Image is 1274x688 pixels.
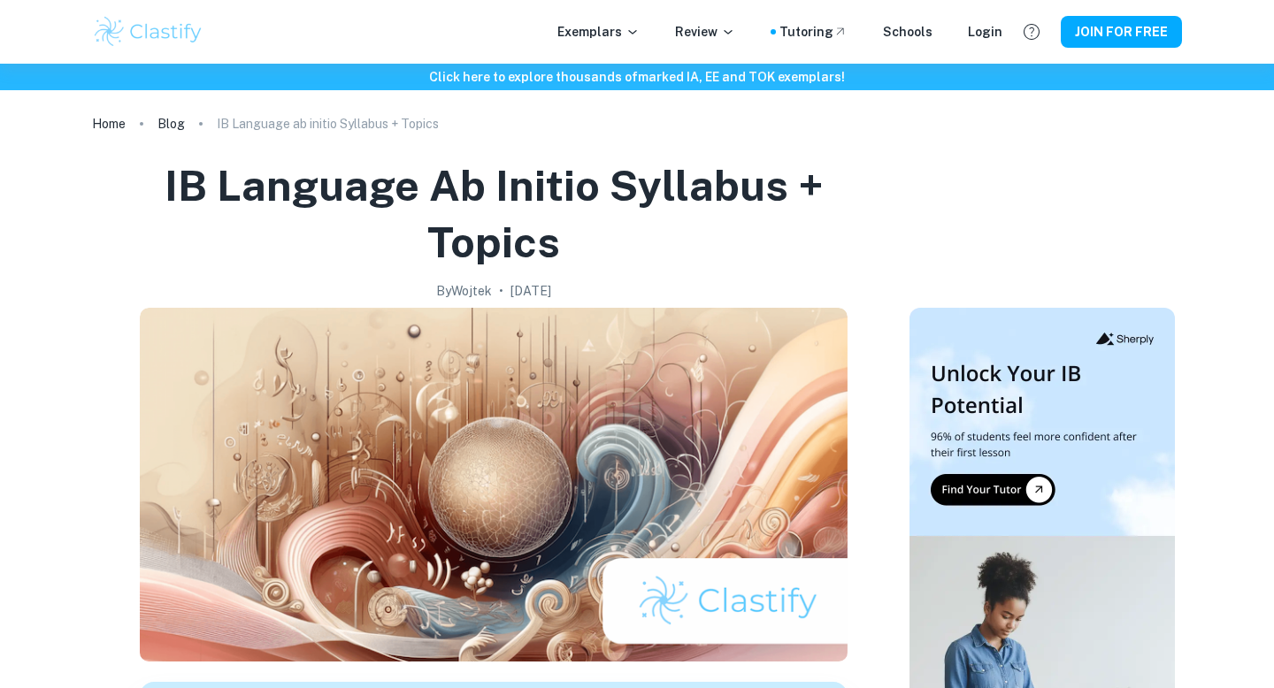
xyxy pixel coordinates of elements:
h1: IB Language ab initio Syllabus + Topics [99,157,888,271]
a: Blog [157,111,185,136]
h2: By Wojtek [436,281,492,301]
a: Home [92,111,126,136]
button: Help and Feedback [1017,17,1047,47]
h2: [DATE] [510,281,551,301]
p: IB Language ab initio Syllabus + Topics [217,114,439,134]
p: Exemplars [557,22,640,42]
a: Login [968,22,1002,42]
p: • [499,281,503,301]
h6: Click here to explore thousands of marked IA, EE and TOK exemplars ! [4,67,1270,87]
button: JOIN FOR FREE [1061,16,1182,48]
img: IB Language ab initio Syllabus + Topics cover image [140,308,848,661]
img: Clastify logo [92,14,204,50]
a: Schools [883,22,932,42]
a: Tutoring [779,22,848,42]
p: Review [675,22,735,42]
